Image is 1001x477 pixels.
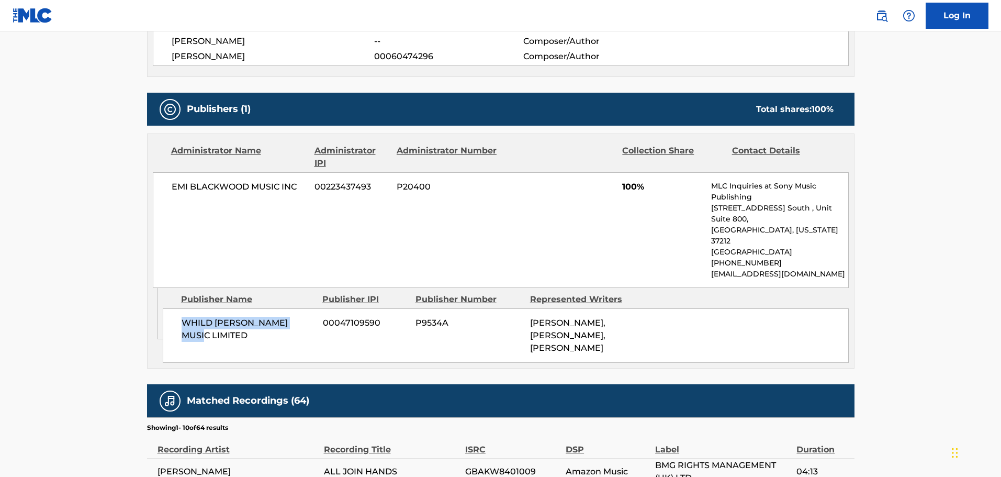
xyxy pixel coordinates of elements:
[898,5,919,26] div: Help
[812,104,834,114] span: 100 %
[374,50,523,63] span: 00060474296
[732,145,834,170] div: Contact Details
[622,181,703,193] span: 100%
[182,317,315,342] span: WHILD [PERSON_NAME] MUSIC LIMITED
[926,3,988,29] a: Log In
[172,50,375,63] span: [PERSON_NAME]
[711,269,848,280] p: [EMAIL_ADDRESS][DOMAIN_NAME]
[172,35,375,48] span: [PERSON_NAME]
[465,432,560,456] div: ISRC
[711,258,848,269] p: [PHONE_NUMBER]
[397,145,498,170] div: Administrator Number
[952,437,958,469] div: Drag
[415,293,522,306] div: Publisher Number
[871,5,892,26] a: Public Search
[415,317,522,329] span: P9534A
[171,145,307,170] div: Administrator Name
[172,181,307,193] span: EMI BLACKWOOD MUSIC INC
[13,8,53,23] img: MLC Logo
[622,145,724,170] div: Collection Share
[164,395,176,407] img: Matched Recordings
[314,145,389,170] div: Administrator IPI
[158,432,319,456] div: Recording Artist
[566,432,650,456] div: DSP
[164,103,176,116] img: Publishers
[374,35,523,48] span: --
[796,432,849,456] div: Duration
[322,293,408,306] div: Publisher IPI
[711,181,848,203] p: MLC Inquiries at Sony Music Publishing
[523,50,659,63] span: Composer/Author
[324,432,460,456] div: Recording Title
[187,395,309,407] h5: Matched Recordings (64)
[530,318,605,353] span: [PERSON_NAME], [PERSON_NAME], [PERSON_NAME]
[523,35,659,48] span: Composer/Author
[187,103,251,115] h5: Publishers (1)
[530,293,637,306] div: Represented Writers
[655,432,791,456] div: Label
[711,247,848,258] p: [GEOGRAPHIC_DATA]
[711,203,848,225] p: [STREET_ADDRESS] South , Unit Suite 800,
[147,423,228,432] p: Showing 1 - 10 of 64 results
[949,427,1001,477] iframe: Chat Widget
[756,103,834,116] div: Total shares:
[181,293,314,306] div: Publisher Name
[903,9,915,22] img: help
[875,9,888,22] img: search
[314,181,389,193] span: 00223437493
[323,317,408,329] span: 00047109590
[397,181,498,193] span: P20400
[711,225,848,247] p: [GEOGRAPHIC_DATA], [US_STATE] 37212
